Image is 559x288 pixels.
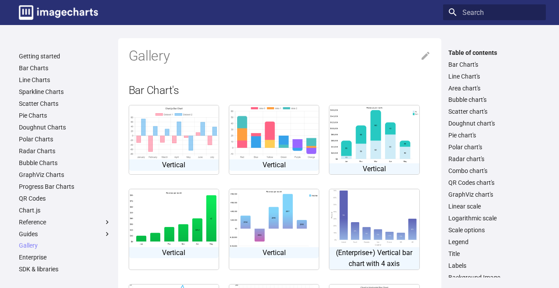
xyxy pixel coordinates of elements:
[19,52,111,60] a: Getting started
[129,105,219,175] a: Vertical
[229,159,319,171] p: Vertical
[19,64,111,72] a: Bar Charts
[229,247,319,259] p: Vertical
[329,105,419,175] a: Vertical
[129,189,219,247] img: chart
[19,253,111,261] a: Enterprise
[129,247,219,259] p: Vertical
[19,265,111,273] a: SDK & libraries
[129,189,219,270] a: Vertical
[329,189,419,270] a: (Enterprise+) Vertical bar chart with 4 axis
[129,47,431,65] h1: Gallery
[448,167,541,175] a: Combo chart's
[229,189,319,247] img: chart
[443,49,546,57] label: Table of contents
[19,100,111,108] a: Scatter Charts
[448,191,541,198] a: GraphViz chart's
[448,155,541,163] a: Radar chart's
[19,159,111,167] a: Bubble Charts
[448,108,541,115] a: Scatter chart's
[129,159,219,171] p: Vertical
[19,194,111,202] a: QR Codes
[448,274,541,281] a: Background Image
[448,143,541,151] a: Polar chart's
[448,84,541,92] a: Area chart's
[448,179,541,187] a: QR Codes chart's
[448,119,541,127] a: Doughnut chart's
[448,238,541,246] a: Legend
[19,230,111,238] label: Guides
[19,5,98,20] img: logo
[448,262,541,270] a: Labels
[448,202,541,210] a: Linear scale
[19,88,111,96] a: Sparkline Charts
[443,49,546,281] nav: Table of contents
[448,214,541,222] a: Logarithmic scale
[448,96,541,104] a: Bubble chart's
[229,105,319,175] a: Vertical
[129,105,219,159] img: 2.8.0
[19,183,111,191] a: Progress Bar Charts
[19,277,111,285] a: On Premise
[229,189,319,270] a: Vertical
[448,250,541,258] a: Title
[19,112,111,119] a: Pie Charts
[19,218,111,226] label: Reference
[129,83,431,98] h2: Bar Chart's
[19,171,111,179] a: GraphViz Charts
[443,4,546,20] input: Search
[19,241,111,249] a: Gallery
[19,206,111,214] a: Chart.js
[329,189,419,247] img: chart
[329,247,419,270] p: (Enterprise+) Vertical bar chart with 4 axis
[329,105,419,163] img: chart
[19,76,111,84] a: Line Charts
[19,135,111,143] a: Polar Charts
[19,123,111,131] a: Doughnut Charts
[329,163,419,175] p: Vertical
[448,226,541,234] a: Scale options
[448,72,541,80] a: Line Chart's
[15,2,101,23] a: Image-Charts documentation
[448,131,541,139] a: Pie chart's
[19,147,111,155] a: Radar Charts
[448,61,541,68] a: Bar Chart's
[229,105,319,159] img: 2.8.0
